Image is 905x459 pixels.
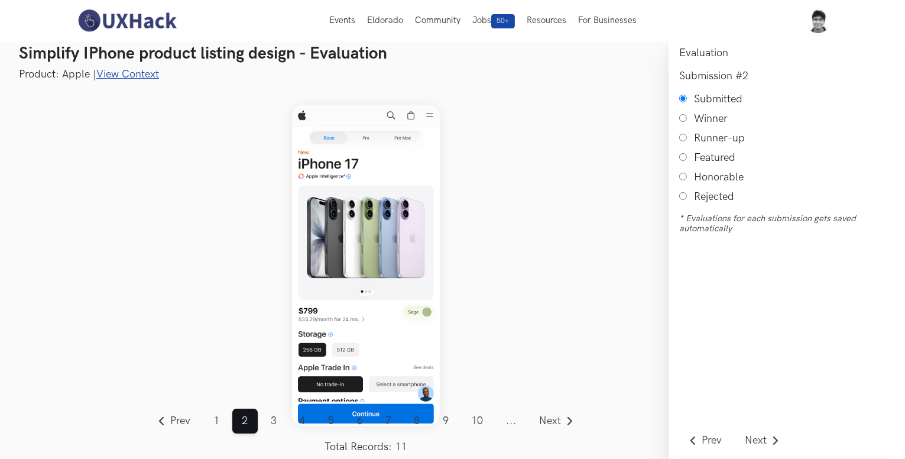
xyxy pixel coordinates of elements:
a: Page 8 [404,409,430,434]
label: Total Records: 11 [148,441,584,453]
img: UXHack-logo.png [74,8,180,33]
span: Prev [702,435,722,446]
a: Go to previous submission [679,428,732,453]
label: Featured [694,151,735,164]
a: Go to next page [530,409,584,434]
label: Winner [694,112,728,125]
a: Page 7 [376,409,401,434]
span: Prev [171,416,191,426]
img: Submission Image [292,105,440,426]
label: Rejected [694,190,734,203]
nav: Drawer Pagination [679,428,789,453]
img: Your profile pic [806,8,831,33]
h6: Evaluation [679,47,894,59]
label: * Evaluations for each submission gets saved automatically [679,214,894,234]
a: Page 6 [347,409,372,434]
nav: Pagination [148,409,584,453]
a: Page 3 [261,409,287,434]
span: ... [497,409,527,434]
h3: Simplify IPhone product listing design - Evaluation [19,44,886,64]
a: View Context [96,68,159,80]
a: Page 9 [433,409,459,434]
a: Go to next submission [735,428,790,453]
a: Page 2 [232,409,258,434]
a: Go to previous page [148,409,200,434]
span: Next [540,416,562,426]
a: Page 4 [290,409,315,434]
a: Page 5 [319,409,344,434]
a: Page 1 [204,409,229,434]
h6: Submission #2 [679,70,894,82]
span: 50+ [491,14,515,28]
label: Submitted [694,93,742,105]
label: Honorable [694,171,744,183]
label: Runner-up [694,132,745,144]
p: Product: Apple | [19,67,886,82]
a: Page 10 [462,409,493,434]
span: Next [745,435,767,446]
